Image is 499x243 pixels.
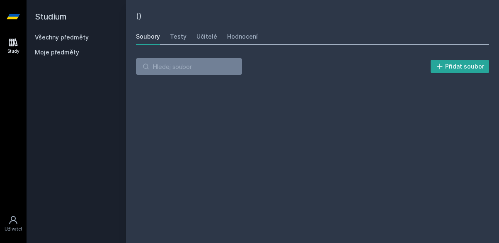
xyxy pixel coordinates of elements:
[136,58,242,75] input: Hledej soubor
[35,34,89,41] a: Všechny předměty
[5,226,22,232] div: Uživatel
[227,28,258,45] a: Hodnocení
[431,60,489,73] button: Přidat soubor
[136,28,160,45] a: Soubory
[227,32,258,41] div: Hodnocení
[2,211,25,236] a: Uživatel
[7,48,19,54] div: Study
[196,28,217,45] a: Učitelé
[2,33,25,59] a: Study
[136,10,489,22] h2: ()
[196,32,217,41] div: Učitelé
[170,32,187,41] div: Testy
[35,48,79,56] span: Moje předměty
[170,28,187,45] a: Testy
[136,32,160,41] div: Soubory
